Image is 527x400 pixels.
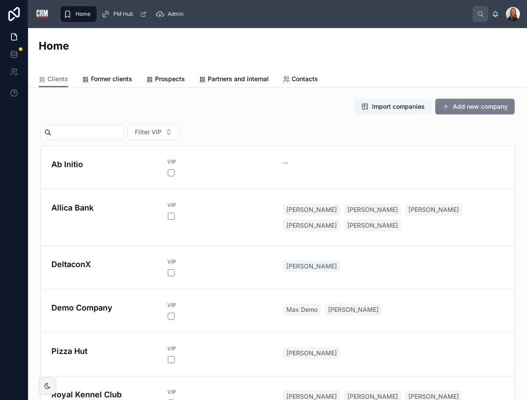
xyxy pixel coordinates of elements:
span: Import companies [372,102,425,111]
h2: Home [39,39,69,53]
div: scrollable content [56,4,473,24]
a: [PERSON_NAME] [344,204,401,216]
a: Ab InitioVIP-- [41,146,514,189]
span: VIP [167,158,273,165]
span: VIP [167,302,273,309]
a: Pizza HutVIP[PERSON_NAME] [41,332,514,376]
img: App logo [35,7,49,21]
span: [PERSON_NAME] [347,205,398,214]
a: [PERSON_NAME] [283,204,340,216]
a: [PERSON_NAME] [405,204,462,216]
a: Former clients [82,71,132,89]
span: -- [283,158,288,167]
h4: Allica Bank [51,202,157,214]
h4: Ab Initio [51,158,157,170]
a: Partners and internal [199,71,269,89]
a: [PERSON_NAME] [325,304,382,316]
span: VIP [167,202,273,209]
span: Clients [47,75,68,83]
button: Add new company [435,99,515,114]
span: Partners and internal [208,75,269,83]
span: Filter VIP [135,128,162,136]
span: VIP [167,389,273,396]
a: Admin [153,6,190,22]
span: PM Hub [113,11,133,18]
a: Demo CompanyVIPMax Demo[PERSON_NAME] [41,289,514,332]
span: Prospects [155,75,185,83]
a: PM Hub [98,6,151,22]
span: [PERSON_NAME] [286,205,337,214]
span: Admin [168,11,184,18]
span: [PERSON_NAME] [347,221,398,230]
span: Max Demo [286,305,318,314]
span: Home [76,11,90,18]
a: [PERSON_NAME] [283,347,340,359]
span: [PERSON_NAME] [286,262,337,271]
a: [PERSON_NAME] [344,219,401,232]
a: Prospects [146,71,185,89]
a: Allica BankVIP[PERSON_NAME][PERSON_NAME][PERSON_NAME][PERSON_NAME][PERSON_NAME] [41,189,514,246]
span: [PERSON_NAME] [286,221,337,230]
a: [PERSON_NAME] [283,260,340,272]
span: Contacts [292,75,318,83]
a: Home [61,6,97,22]
span: [PERSON_NAME] [408,205,459,214]
span: [PERSON_NAME] [328,305,379,314]
button: Select Button [127,124,180,140]
span: VIP [167,258,273,265]
span: VIP [167,345,273,352]
a: Contacts [283,71,318,89]
span: [PERSON_NAME] [286,349,337,357]
h4: DeltaconX [51,258,157,270]
a: Max Demo [283,304,321,316]
a: Clients [39,71,68,88]
a: [PERSON_NAME] [283,219,340,232]
h4: Demo Company [51,302,157,314]
h4: Pizza Hut [51,345,157,357]
span: Former clients [91,75,132,83]
button: Import companies [354,99,432,114]
a: DeltaconXVIP[PERSON_NAME] [41,246,514,289]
